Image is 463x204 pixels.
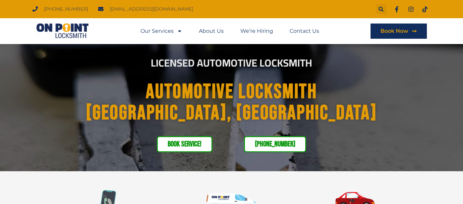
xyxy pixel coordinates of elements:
a: [PHONE_NUMBER] [244,136,306,152]
span: [EMAIL_ADDRESS][DOMAIN_NAME] [108,5,193,14]
span: [PHONE_NUMBER] [42,5,88,14]
a: Book Now [371,24,427,39]
a: Book service! [157,136,212,152]
span: Book service! [168,140,202,148]
a: Contact Us [290,24,319,39]
nav: Menu [141,24,319,39]
span: Book Now [380,28,408,34]
h2: Licensed Automotive Locksmith [48,58,415,68]
a: We’re Hiring [240,24,273,39]
h1: Automotive Locksmith [GEOGRAPHIC_DATA], [GEOGRAPHIC_DATA] [53,81,410,124]
div: Search [376,4,386,14]
a: Our Services [141,24,182,39]
a: About Us [199,24,224,39]
span: [PHONE_NUMBER] [255,140,295,148]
